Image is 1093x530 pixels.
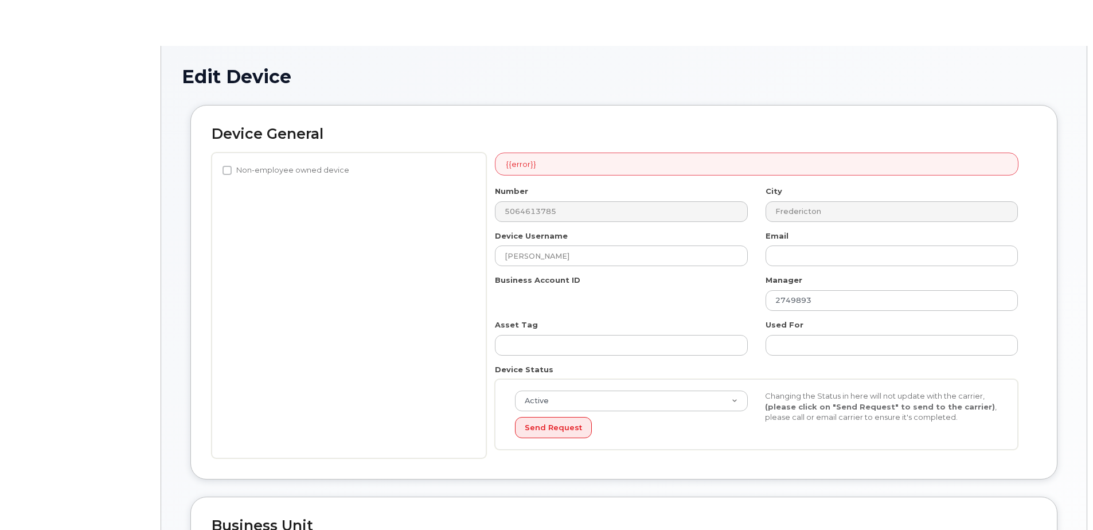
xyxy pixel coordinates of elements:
[495,275,580,286] label: Business Account ID
[766,290,1018,311] input: Select manager
[495,153,1018,176] div: {{error}}
[766,231,788,241] label: Email
[515,417,592,438] button: Send Request
[222,163,349,177] label: Non-employee owned device
[766,319,803,330] label: Used For
[766,275,802,286] label: Manager
[765,402,995,411] strong: (please click on "Send Request" to send to the carrier)
[222,166,232,175] input: Non-employee owned device
[495,231,568,241] label: Device Username
[756,391,1006,423] div: Changing the Status in here will not update with the carrier, , please call or email carrier to e...
[495,364,553,375] label: Device Status
[182,67,1066,87] h1: Edit Device
[495,319,538,330] label: Asset Tag
[766,186,782,197] label: City
[212,126,1036,142] h2: Device General
[495,186,528,197] label: Number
